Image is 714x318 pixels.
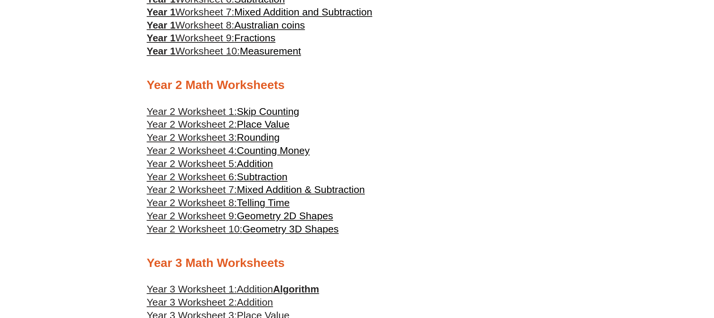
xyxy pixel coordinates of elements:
[147,210,333,222] a: Year 2 Worksheet 9:Geometry 2D Shapes
[147,119,237,130] span: Year 2 Worksheet 2:
[234,32,276,44] span: Fractions
[147,223,243,235] span: Year 2 Worksheet 10:
[237,171,288,182] span: Subtraction
[175,32,234,44] span: Worksheet 9:
[237,119,290,130] span: Place Value
[147,132,280,143] a: Year 2 Worksheet 3:Rounding
[237,210,333,222] span: Geometry 2D Shapes
[147,184,237,195] span: Year 2 Worksheet 7:
[147,158,237,169] span: Year 2 Worksheet 5:
[147,20,305,31] a: Year 1Worksheet 8:Australian coins
[147,132,237,143] span: Year 2 Worksheet 3:
[237,297,273,308] span: Addition
[147,32,276,44] a: Year 1Worksheet 9:Fractions
[147,297,237,308] span: Year 3 Worksheet 2:
[147,145,310,156] a: Year 2 Worksheet 4:Counting Money
[147,210,237,222] span: Year 2 Worksheet 9:
[237,145,310,156] span: Counting Money
[237,184,365,195] span: Mixed Addition & Subtraction
[242,223,338,235] span: Geometry 3D Shapes
[175,20,234,31] span: Worksheet 8:
[147,197,237,208] span: Year 2 Worksheet 8:
[147,106,237,117] span: Year 2 Worksheet 1:
[147,184,365,195] a: Year 2 Worksheet 7:Mixed Addition & Subtraction
[147,171,288,182] a: Year 2 Worksheet 6:Subtraction
[589,233,714,318] iframe: Chat Widget
[147,296,273,309] a: Year 3 Worksheet 2:Addition
[237,106,299,117] span: Skip Counting
[175,6,234,18] span: Worksheet 7:
[147,283,237,295] span: Year 3 Worksheet 1:
[237,158,273,169] span: Addition
[234,6,373,18] span: Mixed Addition and Subtraction
[147,283,319,295] a: Year 3 Worksheet 1:AdditionAlgorithm
[147,145,237,156] span: Year 2 Worksheet 4:
[147,223,339,235] a: Year 2 Worksheet 10:Geometry 3D Shapes
[147,197,290,208] a: Year 2 Worksheet 8:Telling Time
[147,6,373,18] a: Year 1Worksheet 7:Mixed Addition and Subtraction
[234,20,305,31] span: Australian coins
[237,283,273,295] span: Addition
[240,45,301,57] span: Measurement
[147,77,568,93] h2: Year 2 Math Worksheets
[147,106,299,117] a: Year 2 Worksheet 1:Skip Counting
[237,197,290,208] span: Telling Time
[147,255,568,271] h2: Year 3 Math Worksheets
[147,171,237,182] span: Year 2 Worksheet 6:
[237,132,280,143] span: Rounding
[147,158,273,169] a: Year 2 Worksheet 5:Addition
[147,119,290,130] a: Year 2 Worksheet 2:Place Value
[147,45,301,57] a: Year 1Worksheet 10:Measurement
[175,45,240,57] span: Worksheet 10:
